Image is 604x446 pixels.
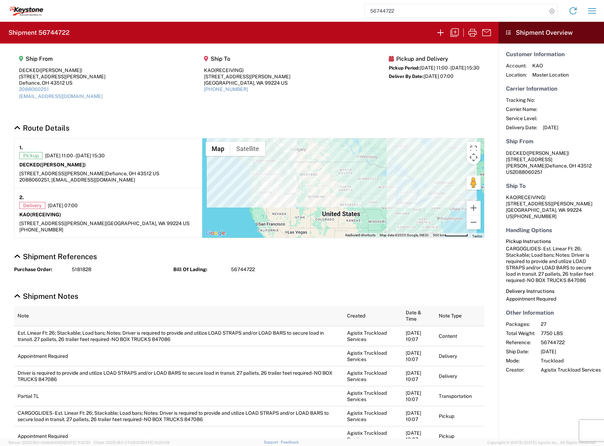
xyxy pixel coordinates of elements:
span: [DATE] 07:00 [48,202,78,209]
button: Show satellite imagery [230,142,265,156]
input: Shipment, tracking or reference number [365,4,547,18]
h5: Customer Information [506,51,597,58]
span: Agistix Truckload Services [541,367,601,373]
td: Est. Linear Ft: 26; Stackable; Load bars; Notes: Driver is required to provide and utilize LOAD S... [14,326,343,346]
span: Map data ©2025 Google, INEGI [380,233,429,237]
td: CARGOGLIDES - Est. Linear Ft: 26; Stackable; Load bars; Notes: Driver is required to provide and ... [14,406,343,426]
span: [STREET_ADDRESS][PERSON_NAME] [19,171,106,176]
a: Open this area in Google Maps (opens a new window) [204,229,227,238]
span: Mode: [506,358,535,364]
button: Keyboard shortcuts [345,233,375,238]
address: Defiance, OH 43512 US [506,150,597,175]
th: Note [14,306,343,326]
strong: 1. [19,143,23,152]
div: DECKED [19,67,105,73]
div: Defiance, OH 43512 US [19,80,105,86]
span: Delivery [19,202,45,209]
td: Driver is required to provide and utilize LOAD STRAPS and/or LOAD BARS to secure load in transit.... [14,366,343,386]
span: [DATE] [541,348,601,355]
a: Hide Details [14,252,97,261]
td: Transportation [435,386,484,406]
span: Pickup [19,152,43,159]
span: Deliver By Date: [389,74,424,79]
h6: Pickup Instructions [506,238,597,244]
span: [DATE] 11:00 - [DATE] 15:30 [45,152,105,159]
span: ([PERSON_NAME]) [526,150,569,156]
a: Support [264,440,281,444]
span: Reference: [506,339,535,346]
strong: Bill Of Lading: [173,266,226,273]
td: Agistix Truckload Services [343,346,402,366]
span: Carrier Name: [506,106,537,112]
td: Agistix Truckload Services [343,366,402,386]
span: [GEOGRAPHIC_DATA], WA 99224 US [106,221,189,226]
span: Pickup Period: [389,65,420,71]
span: 56744722 [231,266,255,273]
div: [GEOGRAPHIC_DATA], WA 99224 US [204,80,290,86]
span: Ship Date: [506,348,535,355]
div: 2088060251, [EMAIL_ADDRESS][DOMAIN_NAME] [19,177,197,183]
button: Zoom out [467,215,481,229]
a: [PHONE_NUMBER] [204,86,248,92]
span: [STREET_ADDRESS][PERSON_NAME] [506,157,552,169]
span: 7750 LBS [541,330,601,336]
td: Agistix Truckload Services [343,386,402,406]
span: DECKED [506,150,526,156]
th: Created [343,306,402,326]
span: Tracking No: [506,97,537,103]
span: Location: [506,72,527,78]
button: Drag Pegman onto the map to open Street View [467,176,481,190]
span: [DATE] 11:00 - [DATE] 15:30 [420,65,480,71]
h5: Ship To [204,55,290,62]
td: Appointment Required [14,426,343,446]
td: Agistix Truckload Services [343,326,402,346]
td: Content [435,326,484,346]
td: [DATE] 10:07 [402,406,435,426]
button: Zoom in [467,201,481,215]
span: [DATE] 11:12:30 [64,440,90,445]
h5: Carrier Information [506,85,597,92]
span: [PHONE_NUMBER] [513,214,557,219]
div: [STREET_ADDRESS][PERSON_NAME] [204,73,290,80]
span: ([PERSON_NAME]) [39,67,82,73]
td: Pickup [435,406,484,426]
span: (RECEIVING) [516,195,546,200]
th: Date & Time [402,306,435,326]
address: [GEOGRAPHIC_DATA], WA 99224 US [506,194,597,219]
span: Delivery Date: [506,124,537,131]
div: Appointment Required [506,296,597,302]
header: Shipment Overview [499,22,604,44]
strong: 2. [19,193,24,202]
span: ([PERSON_NAME]) [40,162,86,168]
span: [DATE] 07:00 [424,73,454,79]
span: (RECEIVING) [30,212,61,217]
span: 27 [541,321,601,327]
strong: DECKED [19,162,86,168]
a: 2088060251 [19,86,49,92]
strong: KAO [19,212,61,217]
td: [DATE] 10:07 [402,386,435,406]
td: [DATE] 10:07 [402,346,435,366]
h5: Pickup and Delivery [389,55,480,62]
div: KAO [204,67,290,73]
div: [STREET_ADDRESS][PERSON_NAME] [19,73,105,80]
span: Total Weight: [506,330,535,336]
h5: Ship To [506,183,597,189]
td: Delivery [435,366,484,386]
td: Agistix Truckload Services [343,426,402,446]
td: Pickup [435,426,484,446]
img: Google [204,229,227,238]
span: [STREET_ADDRESS][PERSON_NAME] [19,221,106,226]
a: Terms [472,234,482,238]
span: Service Level: [506,115,537,122]
button: Map camera controls [467,150,481,164]
span: Packages: [506,321,535,327]
td: Delivery [435,346,484,366]
a: [EMAIL_ADDRESS][DOMAIN_NAME] [19,93,103,99]
span: [DATE] 10:20:09 [141,440,169,445]
a: Feedback [281,440,299,444]
h5: Ship From [19,55,105,62]
span: Master Location [532,72,569,78]
h2: Shipment 56744722 [8,28,70,37]
button: Toggle fullscreen view [467,142,481,156]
